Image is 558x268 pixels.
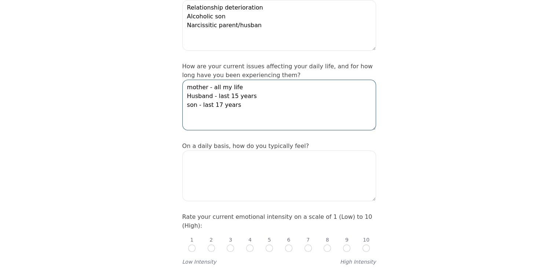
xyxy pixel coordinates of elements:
p: 1 [190,236,193,243]
p: 8 [326,236,329,243]
p: 5 [268,236,271,243]
p: 10 [363,236,369,243]
p: 9 [345,236,349,243]
label: On a daily basis, how do you typically feel? [182,142,309,149]
p: 4 [248,236,252,243]
label: Rate your current emotional intensity on a scale of 1 (Low) to 10 (High): [182,213,372,229]
p: 2 [209,236,213,243]
textarea: mother - all my life Husband - last 15 years son - last 17 years [182,80,376,130]
p: 3 [229,236,232,243]
label: How are your current issues affecting your daily life, and for how long have you been experiencin... [182,63,373,79]
label: Low Intensity [182,258,216,265]
p: 7 [306,236,310,243]
label: High Intensity [340,258,376,265]
p: 6 [287,236,290,243]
